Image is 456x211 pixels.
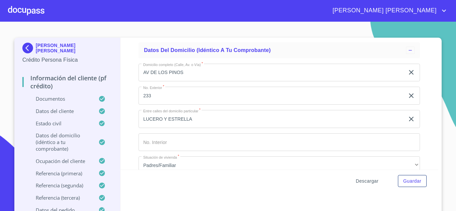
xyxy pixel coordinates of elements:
button: clear input [407,68,415,76]
p: [PERSON_NAME] [PERSON_NAME] [36,43,112,53]
span: Guardar [403,177,421,185]
p: Datos del domicilio (idéntico a tu comprobante) [22,132,98,152]
img: Docupass spot blue [22,43,36,53]
span: Datos del domicilio (idéntico a tu comprobante) [144,47,271,53]
p: Información del cliente (PF crédito) [22,74,112,90]
p: Referencia (segunda) [22,182,98,189]
button: Descargar [353,175,381,187]
p: Documentos [22,95,98,102]
button: account of current user [327,5,448,16]
p: Estado Civil [22,120,98,127]
div: [PERSON_NAME] [PERSON_NAME] [22,43,112,56]
p: Ocupación del Cliente [22,158,98,164]
p: Referencia (primera) [22,170,98,177]
p: Crédito Persona Física [22,56,112,64]
span: [PERSON_NAME] [PERSON_NAME] [327,5,440,16]
button: clear input [407,115,415,123]
button: clear input [407,92,415,100]
p: Referencia (tercera) [22,194,98,201]
span: Descargar [356,177,379,185]
button: Guardar [398,175,427,187]
p: Datos del cliente [22,108,98,114]
div: Padres/Familiar [139,156,420,174]
div: Datos del domicilio (idéntico a tu comprobante) [139,42,420,58]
